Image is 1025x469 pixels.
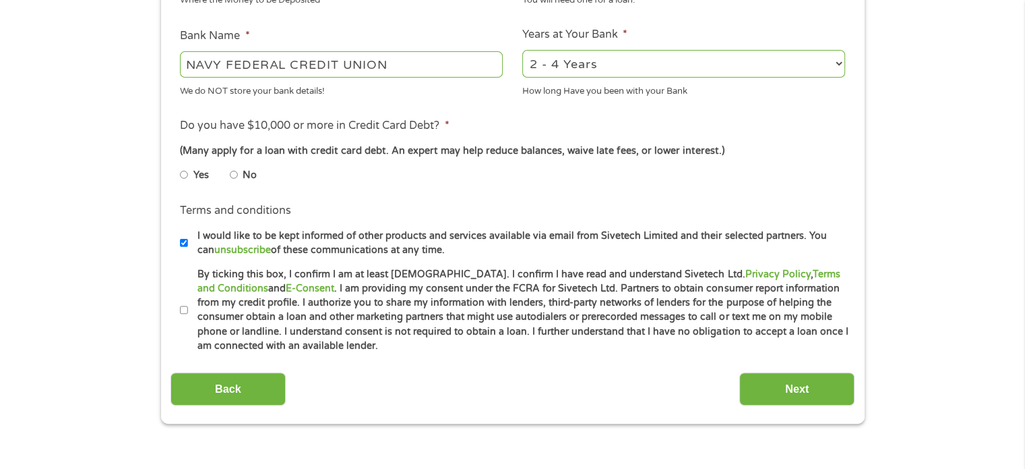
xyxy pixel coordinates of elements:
[522,80,845,98] div: How long Have you been with your Bank
[170,373,286,406] input: Back
[180,119,449,133] label: Do you have $10,000 or more in Credit Card Debt?
[214,244,271,256] a: unsubscribe
[188,229,849,258] label: I would like to be kept informed of other products and services available via email from Sivetech...
[739,373,855,406] input: Next
[180,204,291,218] label: Terms and conditions
[197,269,840,294] a: Terms and Conditions
[193,168,209,183] label: Yes
[180,29,249,43] label: Bank Name
[745,269,810,280] a: Privacy Policy
[522,28,627,42] label: Years at Your Bank
[180,144,844,159] div: (Many apply for a loan with credit card debt. An expert may help reduce balances, waive late fees...
[188,267,849,354] label: By ticking this box, I confirm I am at least [DEMOGRAPHIC_DATA]. I confirm I have read and unders...
[243,168,257,183] label: No
[180,80,503,98] div: We do NOT store your bank details!
[286,283,334,294] a: E-Consent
